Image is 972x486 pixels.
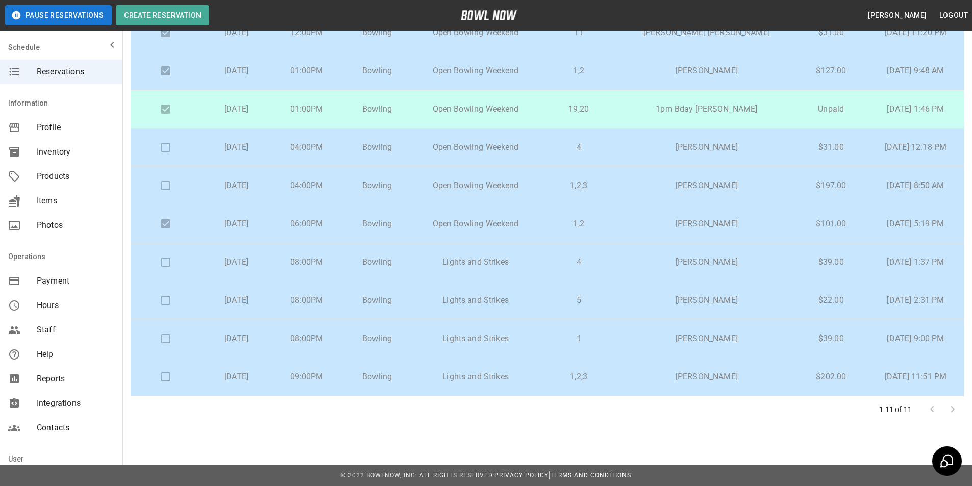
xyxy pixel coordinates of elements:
a: Terms and Conditions [550,472,631,479]
span: Help [37,348,114,361]
p: 5 [547,294,610,306]
p: $197.00 [803,180,859,192]
p: 1,2,3 [547,180,610,192]
p: 1,2 [547,218,610,230]
p: [DATE] 8:50 AM [876,180,956,192]
span: Reservations [37,66,114,78]
p: [PERSON_NAME] [627,256,786,268]
p: [DATE] 1:46 PM [876,103,956,115]
button: Create Reservation [116,5,209,25]
img: logo [461,10,517,20]
p: Bowling [350,65,404,77]
p: $22.00 [803,294,859,306]
p: Bowling [350,256,404,268]
p: [DATE] [209,27,263,39]
p: 4 [547,141,610,154]
p: Bowling [350,371,404,383]
p: [DATE] [209,256,263,268]
p: [PERSON_NAME] [627,180,786,192]
p: 08:00PM [280,332,334,345]
p: Open Bowling Weekend [420,103,531,115]
p: Bowling [350,27,404,39]
p: [DATE] 11:20 PM [876,27,956,39]
button: Logout [935,6,972,25]
a: Privacy Policy [494,472,549,479]
p: Bowling [350,103,404,115]
p: Open Bowling Weekend [420,27,531,39]
span: Contacts [37,422,114,434]
p: [DATE] [209,180,263,192]
p: 09:00PM [280,371,334,383]
p: [PERSON_NAME] [627,65,786,77]
p: Open Bowling Weekend [420,180,531,192]
button: Pause Reservations [5,5,112,25]
span: Integrations [37,397,114,410]
p: 1-11 of 11 [879,404,912,415]
span: Staff [37,324,114,336]
p: [DATE] 12:18 PM [876,141,956,154]
p: 06:00PM [280,218,334,230]
p: [DATE] [209,371,263,383]
p: 01:00PM [280,65,334,77]
p: 1pm Bday [PERSON_NAME] [627,103,786,115]
p: Bowling [350,141,404,154]
p: [PERSON_NAME] [627,141,786,154]
p: $31.00 [803,141,859,154]
p: [PERSON_NAME] [627,218,786,230]
p: [DATE] [209,332,263,345]
p: [DATE] 5:19 PM [876,218,956,230]
p: Bowling [350,218,404,230]
p: 12:00PM [280,27,334,39]
p: Bowling [350,180,404,192]
p: Open Bowling Weekend [420,65,531,77]
p: 08:00PM [280,294,334,306]
p: 11 [547,27,610,39]
p: 1,2,3 [547,371,610,383]
p: $101.00 [803,218,859,230]
p: $39.00 [803,256,859,268]
p: 01:00PM [280,103,334,115]
p: Lights and Strikes [420,371,531,383]
p: 19,20 [547,103,610,115]
p: Open Bowling Weekend [420,141,531,154]
p: 04:00PM [280,141,334,154]
span: Reports [37,373,114,385]
p: [DATE] 1:37 PM [876,256,956,268]
span: Profile [37,121,114,134]
span: © 2022 BowlNow, Inc. All Rights Reserved. [341,472,494,479]
span: Payment [37,275,114,287]
span: Items [37,195,114,207]
span: Inventory [37,146,114,158]
p: [DATE] 2:31 PM [876,294,956,306]
p: Lights and Strikes [420,256,531,268]
p: Lights and Strikes [420,332,531,345]
p: [DATE] [209,141,263,154]
p: $202.00 [803,371,859,383]
p: [DATE] 9:00 PM [876,332,956,345]
p: 4 [547,256,610,268]
p: Bowling [350,294,404,306]
p: [PERSON_NAME] [PERSON_NAME] [627,27,786,39]
span: Photos [37,219,114,232]
p: 1,2 [547,65,610,77]
p: Open Bowling Weekend [420,218,531,230]
p: [DATE] [209,294,263,306]
p: Bowling [350,332,404,345]
p: 08:00PM [280,256,334,268]
button: [PERSON_NAME] [864,6,931,25]
p: [PERSON_NAME] [627,371,786,383]
p: [DATE] [209,103,263,115]
p: [DATE] [209,65,263,77]
p: Lights and Strikes [420,294,531,306]
p: [PERSON_NAME] [627,332,786,345]
span: Hours [37,299,114,312]
p: [DATE] 11:51 PM [876,371,956,383]
p: [DATE] [209,218,263,230]
p: [DATE] 9:48 AM [876,65,956,77]
p: 04:00PM [280,180,334,192]
p: Unpaid [803,103,859,115]
span: Products [37,170,114,183]
p: $127.00 [803,65,859,77]
p: $31.00 [803,27,859,39]
p: $39.00 [803,332,859,345]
